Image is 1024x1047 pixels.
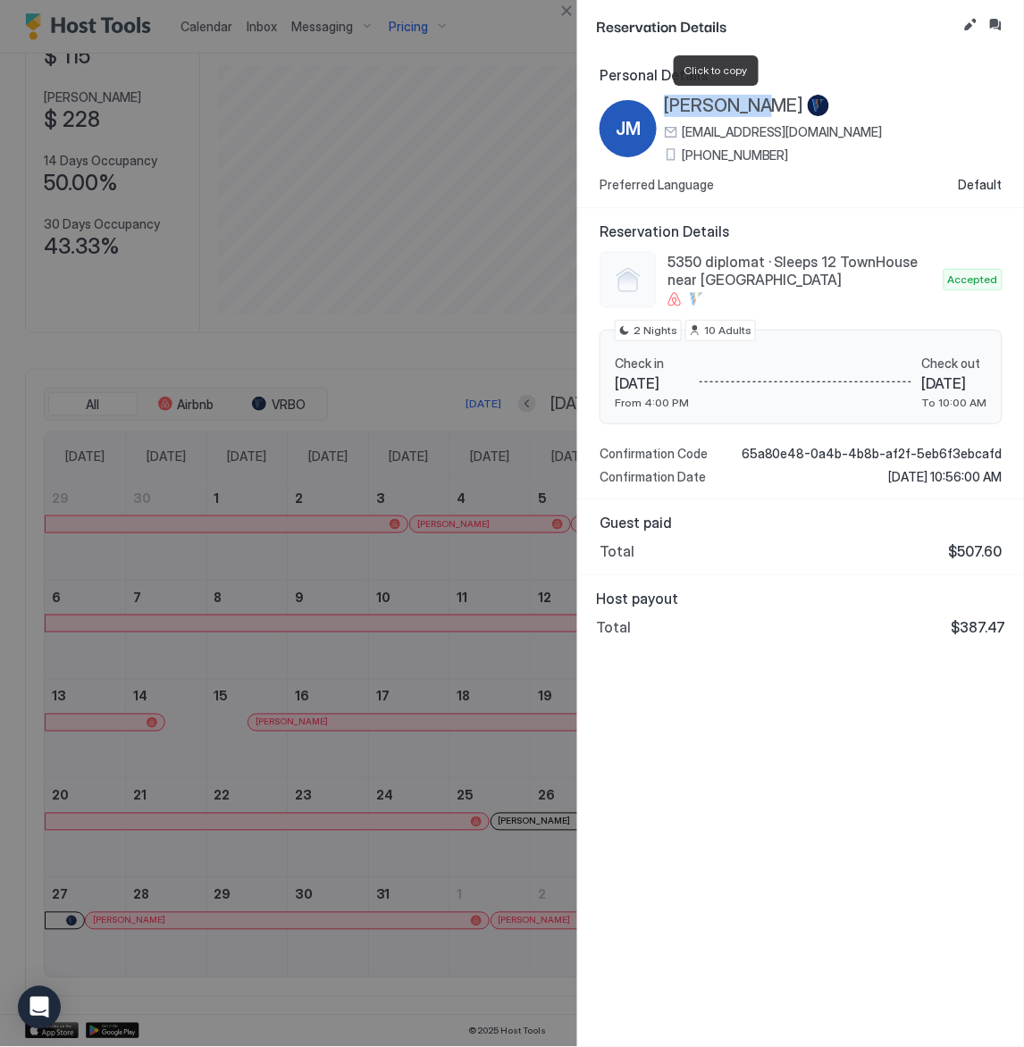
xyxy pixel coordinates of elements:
button: Inbox [985,14,1006,36]
span: To 10:00 AM [922,396,987,409]
span: From 4:00 PM [615,396,689,409]
span: [DATE] [615,374,689,392]
span: Host payout [596,590,1006,607]
span: Click to copy [684,63,748,79]
span: $387.47 [952,618,1006,636]
span: $507.60 [949,542,1003,560]
span: Confirmation Code [600,446,708,462]
span: Reservation Details [596,14,956,37]
span: 2 Nights [634,322,677,339]
span: Personal Details [600,66,1003,84]
span: 10 Adults [704,322,751,339]
span: Default [959,177,1003,193]
span: Total [596,618,631,636]
span: Preferred Language [600,177,714,193]
div: Open Intercom Messenger [18,986,61,1029]
span: [PHONE_NUMBER] [682,147,789,163]
span: [PERSON_NAME] [664,95,804,117]
span: Confirmation Date [600,469,706,485]
span: 5350 diplomat · Sleeps 12 TownHouse near [GEOGRAPHIC_DATA] [667,253,936,289]
span: Guest paid [600,514,1003,532]
span: [EMAIL_ADDRESS][DOMAIN_NAME] [682,124,883,140]
span: [DATE] [922,374,987,392]
span: Accepted [948,272,998,288]
span: [DATE] 10:56:00 AM [889,469,1003,485]
span: JM [616,115,641,142]
span: Total [600,542,634,560]
span: Check in [615,356,689,372]
button: Edit reservation [960,14,981,36]
span: Check out [922,356,987,372]
span: 65a80e48-0a4b-4b8b-af2f-5eb6f3ebcafd [742,446,1003,462]
span: Reservation Details [600,222,1003,240]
